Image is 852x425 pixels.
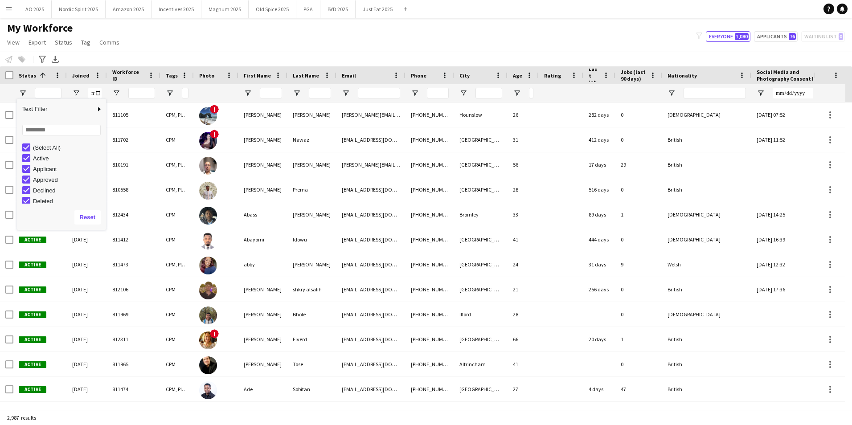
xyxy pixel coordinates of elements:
[320,0,356,18] button: BYD 2025
[513,72,522,79] span: Age
[51,37,76,48] a: Status
[454,302,508,327] div: Ilford
[508,327,539,351] div: 66
[19,386,46,393] span: Active
[29,38,46,46] span: Export
[287,177,336,202] div: Prema
[244,89,252,97] button: Open Filter Menu
[7,21,73,35] span: My Workforce
[583,177,615,202] div: 516 days
[287,327,336,351] div: Elverd
[336,352,406,376] div: [EMAIL_ADDRESS][DOMAIN_NAME]
[668,211,721,218] span: [DEMOGRAPHIC_DATA]
[336,152,406,177] div: [PERSON_NAME][EMAIL_ADDRESS][DOMAIN_NAME]
[513,89,521,97] button: Open Filter Menu
[52,0,106,18] button: Nordic Spirit 2025
[107,377,160,401] div: 811474
[67,327,107,351] div: [DATE]
[17,99,106,230] div: Column Filter
[508,177,539,202] div: 28
[336,377,406,401] div: [EMAIL_ADDRESS][DOMAIN_NAME]
[160,377,194,401] div: CPM, Ploom
[160,227,194,252] div: CPM
[454,177,508,202] div: [GEOGRAPHIC_DATA]
[706,31,750,42] button: Everyone1,080
[160,277,194,302] div: CPM
[454,127,508,152] div: [GEOGRAPHIC_DATA]
[508,352,539,376] div: 41
[199,257,217,274] img: abby thomas
[287,252,336,277] div: [PERSON_NAME]
[406,327,454,351] div: [PHONE_NUMBER]
[757,236,785,243] span: [DATE] 16:39
[589,65,599,86] span: Last job
[160,302,194,327] div: CPM
[166,72,178,79] span: Tags
[260,88,282,98] input: First Name Filter Input
[107,227,160,252] div: 811412
[508,152,539,177] div: 56
[238,152,287,177] div: [PERSON_NAME]
[238,252,287,277] div: abby
[615,227,662,252] div: 0
[160,152,194,177] div: CPM, Ploom
[336,177,406,202] div: [EMAIL_ADDRESS][DOMAIN_NAME]
[615,327,662,351] div: 1
[296,0,320,18] button: PGA
[199,207,217,225] img: Abass Allen
[287,102,336,127] div: [PERSON_NAME]
[199,132,217,150] img: Aalia Nawaz
[757,261,785,268] span: [DATE] 12:32
[22,125,101,135] input: Search filter values
[160,102,194,127] div: CPM, Ploom
[336,327,406,351] div: [EMAIL_ADDRESS][DOMAIN_NAME]
[19,286,46,293] span: Active
[529,88,533,98] input: Age Filter Input
[33,198,103,204] div: Deleted
[182,88,188,98] input: Tags Filter Input
[454,152,508,177] div: [GEOGRAPHIC_DATA]
[508,377,539,401] div: 27
[201,0,249,18] button: Magnum 2025
[74,210,101,225] button: Reset
[238,202,287,227] div: Abass
[668,311,721,318] span: [DEMOGRAPHIC_DATA]
[454,202,508,227] div: Bromley
[238,277,287,302] div: [PERSON_NAME]
[7,38,20,46] span: View
[17,102,95,117] span: Text Filter
[583,277,615,302] div: 256 days
[668,386,682,392] span: British
[757,111,785,118] span: [DATE] 07:52
[238,227,287,252] div: Abayomi
[287,227,336,252] div: Idowu
[25,37,49,48] a: Export
[309,88,331,98] input: Last Name Filter Input
[19,361,46,368] span: Active
[287,377,336,401] div: Sobitan
[19,336,46,343] span: Active
[238,302,287,327] div: [PERSON_NAME]
[50,54,61,65] app-action-btn: Export XLSX
[615,102,662,127] div: 0
[427,88,449,98] input: Phone Filter Input
[583,127,615,152] div: 412 days
[754,31,798,42] button: Applicants76
[615,352,662,376] div: 0
[454,277,508,302] div: [GEOGRAPHIC_DATA]
[238,127,287,152] div: [PERSON_NAME]
[199,356,217,374] img: Adam Tose
[336,302,406,327] div: [EMAIL_ADDRESS][DOMAIN_NAME]
[411,72,426,79] span: Phone
[735,33,749,40] span: 1,080
[107,202,160,227] div: 812434
[406,352,454,376] div: [PHONE_NUMBER]
[459,72,470,79] span: City
[668,186,682,193] span: British
[210,329,219,338] span: !
[406,227,454,252] div: [PHONE_NUMBER]
[358,88,400,98] input: Email Filter Input
[454,252,508,277] div: [GEOGRAPHIC_DATA]
[287,277,336,302] div: shkry alsalih
[454,352,508,376] div: Altrincham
